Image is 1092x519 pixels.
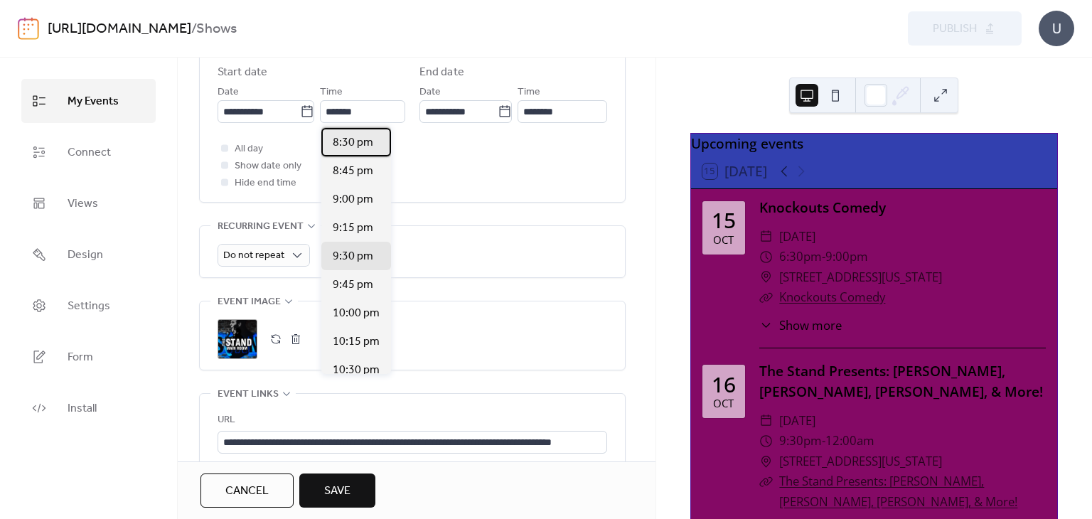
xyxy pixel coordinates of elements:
a: Install [21,386,156,430]
a: [URL][DOMAIN_NAME] [48,16,191,43]
span: Recurring event [218,218,304,235]
span: [STREET_ADDRESS][US_STATE] [779,267,942,288]
b: Shows [196,16,237,43]
span: Event image [218,294,281,311]
div: Upcoming events [691,134,1057,154]
span: 9:30 pm [333,248,373,265]
span: 10:30 pm [333,362,380,379]
span: 9:30pm [779,431,822,451]
span: Event links [218,386,279,403]
span: Show more [779,316,842,334]
span: [STREET_ADDRESS][US_STATE] [779,451,942,472]
span: 10:15 pm [333,333,380,351]
div: ​ [759,316,773,334]
span: 10:00 pm [333,305,380,322]
span: Date [419,84,441,101]
span: [DATE] [779,411,815,432]
img: logo [18,17,39,40]
span: Cancel [225,483,269,500]
span: Hide end time [235,175,296,192]
div: End date [419,64,464,81]
span: All day [235,141,263,158]
span: [DATE] [779,227,815,247]
div: 15 [712,210,736,231]
a: Design [21,232,156,277]
button: Save [299,473,375,508]
b: / [191,16,196,43]
a: Settings [21,284,156,328]
button: ​Show more [759,316,842,334]
span: 8:30 pm [333,134,373,151]
span: - [822,431,825,451]
span: Time [518,84,540,101]
div: ​ [759,247,773,267]
button: Cancel [200,473,294,508]
span: Connect [68,141,111,164]
div: ; [218,319,257,359]
span: Install [68,397,97,420]
span: - [822,247,825,267]
div: U [1039,11,1074,46]
div: 16 [712,374,736,395]
span: 6:30pm [779,247,822,267]
span: Show date only [235,158,301,175]
div: ​ [759,287,773,308]
a: The Stand Presents: [PERSON_NAME], [PERSON_NAME], [PERSON_NAME], & More! [759,361,1043,401]
a: Views [21,181,156,225]
span: 9:00 pm [333,191,373,208]
span: Save [324,483,350,500]
div: ​ [759,267,773,288]
span: 9:00pm [825,247,868,267]
span: Views [68,193,98,215]
div: ​ [759,451,773,472]
div: Oct [713,398,734,409]
a: Connect [21,130,156,174]
div: ​ [759,411,773,432]
div: Oct [713,235,734,245]
div: ​ [759,431,773,451]
div: URL [218,412,604,429]
a: Knockouts Comedy [759,198,886,217]
span: Time [320,84,343,101]
span: 9:45 pm [333,277,373,294]
span: Date [218,84,239,101]
div: ​ [759,227,773,247]
div: ​ [759,471,773,492]
span: 9:15 pm [333,220,373,237]
span: My Events [68,90,119,113]
span: 8:45 pm [333,163,373,180]
span: 12:00am [825,431,874,451]
a: Form [21,335,156,379]
div: Start date [218,64,267,81]
span: Do not repeat [223,246,284,265]
a: My Events [21,79,156,123]
span: Form [68,346,93,369]
a: The Stand Presents: [PERSON_NAME], [PERSON_NAME], [PERSON_NAME], & More! [779,473,1017,510]
span: Settings [68,295,110,318]
span: Design [68,244,103,267]
a: Knockouts Comedy [779,289,885,305]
